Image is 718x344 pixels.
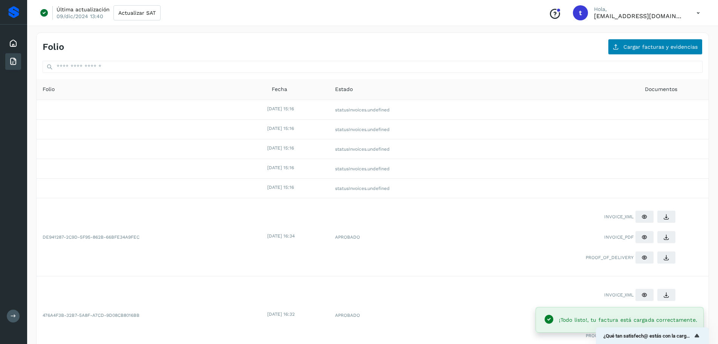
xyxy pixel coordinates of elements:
span: INVOICE_XML [604,213,634,220]
span: Documentos [645,85,677,93]
div: [DATE] 15:16 [267,164,328,171]
div: [DATE] 16:34 [267,233,328,239]
span: ¡Todo listo!, tu factura está cargada correctamente. [559,317,697,323]
p: 09/dic/2024 13:40 [57,13,103,20]
td: statusInvoices.undefined [329,100,468,120]
td: APROBADO [329,198,468,276]
span: INVOICE_PDF [604,234,634,241]
p: transportesatepoxco@gmail.com [594,12,684,20]
div: [DATE] 15:16 [267,145,328,151]
div: [DATE] 15:16 [267,125,328,132]
p: Hola, [594,6,684,12]
div: Inicio [5,35,21,52]
span: Fecha [272,85,287,93]
td: statusInvoices.undefined [329,179,468,198]
p: Última actualización [57,6,110,13]
td: DE941287-2C9D-5F95-862B-66BFE34A9FEC [37,198,266,276]
h4: Folio [43,42,64,52]
span: INVOICE_XML [604,292,634,298]
div: Facturas [5,53,21,70]
span: PROOF_OF_DELIVERY [586,254,634,261]
span: Cargar facturas y evidencias [623,44,698,49]
div: [DATE] 16:32 [267,311,328,318]
span: Actualizar SAT [118,10,156,15]
span: ¿Qué tan satisfech@ estás con la carga de tus facturas? [603,333,692,339]
div: [DATE] 15:16 [267,184,328,191]
span: PROOF_OF_DELIVERY [586,332,634,339]
td: statusInvoices.undefined [329,139,468,159]
button: Mostrar encuesta - ¿Qué tan satisfech@ estás con la carga de tus facturas? [603,331,701,340]
td: statusInvoices.undefined [329,120,468,139]
div: [DATE] 15:16 [267,105,328,112]
td: statusInvoices.undefined [329,159,468,179]
span: Estado [335,85,353,93]
button: Cargar facturas y evidencias [608,39,703,55]
span: Folio [43,85,55,93]
button: Actualizar SAT [113,5,161,20]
